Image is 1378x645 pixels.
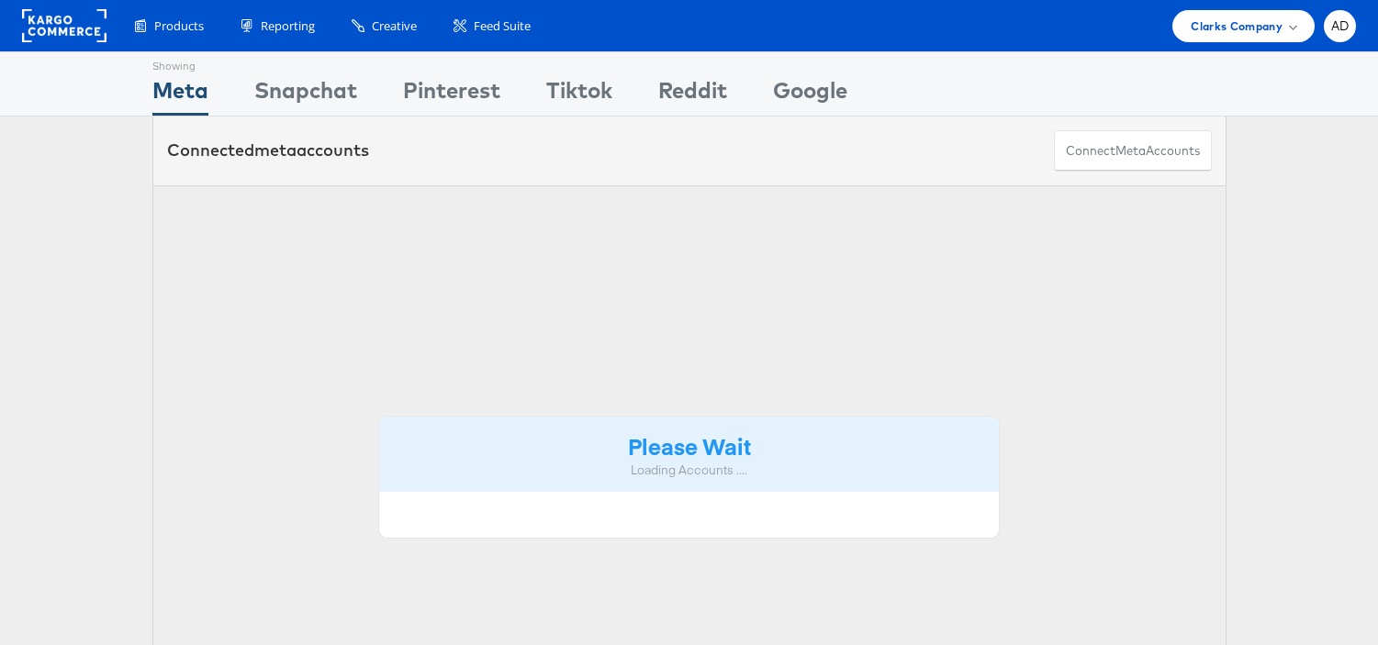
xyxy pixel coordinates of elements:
[546,74,612,116] div: Tiktok
[403,74,500,116] div: Pinterest
[1115,142,1146,160] span: meta
[658,74,727,116] div: Reddit
[474,17,531,35] span: Feed Suite
[152,52,208,74] div: Showing
[372,17,417,35] span: Creative
[1331,20,1350,32] span: AD
[167,139,369,162] div: Connected accounts
[1054,130,1212,172] button: ConnectmetaAccounts
[152,74,208,116] div: Meta
[254,139,297,161] span: meta
[393,462,986,479] div: Loading Accounts ....
[1191,17,1283,36] span: Clarks Company
[154,17,204,35] span: Products
[254,74,357,116] div: Snapchat
[773,74,847,116] div: Google
[628,430,751,461] strong: Please Wait
[261,17,315,35] span: Reporting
